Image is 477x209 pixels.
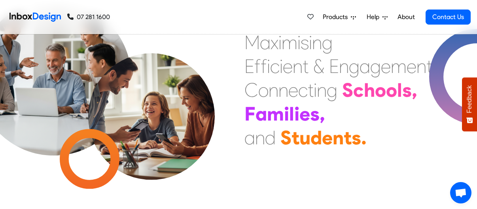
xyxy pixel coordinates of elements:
div: o [386,78,397,102]
div: s [301,31,309,54]
div: o [258,78,269,102]
div: e [381,54,391,78]
div: a [256,102,267,126]
div: d [310,126,322,150]
div: l [289,102,294,126]
div: g [370,54,381,78]
div: s [402,78,412,102]
button: Feedback - Show survey [462,77,477,131]
a: Products [320,9,359,25]
div: . [361,126,367,150]
div: & [313,54,324,78]
div: n [317,78,327,102]
img: parents_with_child.png [72,21,230,180]
div: i [294,102,299,126]
div: i [278,31,282,54]
div: e [299,102,310,126]
span: Feedback [466,85,473,113]
div: o [375,78,386,102]
div: s [310,102,320,126]
div: E [244,54,254,78]
div: n [269,78,278,102]
div: a [360,54,370,78]
a: Contact Us [426,10,471,25]
div: e [283,54,293,78]
div: C [244,78,258,102]
div: c [270,54,280,78]
div: , [320,102,325,126]
div: g [327,78,337,102]
div: n [312,31,322,54]
div: a [244,126,255,150]
a: 07 281 1600 [67,12,110,22]
div: Open chat [450,182,471,203]
div: t [426,54,432,78]
div: F [244,102,256,126]
div: n [333,126,344,150]
div: s [352,126,361,150]
div: c [353,78,364,102]
div: h [364,78,375,102]
div: i [309,31,312,54]
div: E [329,54,339,78]
div: m [282,31,297,54]
div: i [297,31,301,54]
a: About [395,9,417,25]
div: t [303,54,309,78]
span: Help [367,12,382,22]
div: n [339,54,349,78]
div: S [342,78,353,102]
div: , [412,78,417,102]
div: c [298,78,308,102]
div: i [267,54,270,78]
div: n [293,54,303,78]
div: u [299,126,310,150]
div: t [308,78,314,102]
div: f [261,54,267,78]
div: i [314,78,317,102]
div: m [391,54,407,78]
a: Help [363,9,391,25]
div: t [291,126,299,150]
div: g [322,31,333,54]
div: d [265,126,276,150]
div: f [254,54,261,78]
div: m [267,102,284,126]
div: e [407,54,416,78]
div: n [416,54,426,78]
div: M [244,31,260,54]
div: Maximising Efficient & Engagement, Connecting Schools, Families, and Students. [244,31,436,150]
div: x [271,31,278,54]
span: Products [323,12,351,22]
div: i [284,102,289,126]
div: S [280,126,291,150]
div: g [349,54,360,78]
div: e [288,78,298,102]
div: l [397,78,402,102]
div: i [280,54,283,78]
div: t [344,126,352,150]
div: e [322,126,333,150]
div: n [255,126,265,150]
div: n [278,78,288,102]
div: a [260,31,271,54]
